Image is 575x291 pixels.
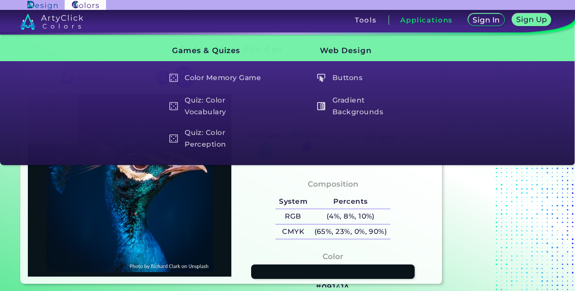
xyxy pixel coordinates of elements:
[169,102,178,111] img: icon_game_white.svg
[317,102,326,111] img: icon_gradient_white.svg
[169,134,178,143] img: icon_game_white.svg
[275,209,310,224] h5: RGB
[275,224,310,239] h5: CMYK
[472,16,500,24] h5: Sign In
[164,126,270,152] a: Quiz: Color Perception
[32,98,227,272] img: img_pavlin.jpg
[157,40,270,62] h3: Games & Quizes
[311,209,390,224] h5: (4%, 8%, 10%)
[311,224,390,239] h5: (65%, 23%, 0%, 90%)
[164,94,270,119] a: Quiz: Color Vocabulary
[20,13,84,30] img: logo_artyclick_colors_white.svg
[313,69,417,86] h5: Buttons
[165,126,270,152] h5: Quiz: Color Perception
[312,94,418,119] a: Gradient Backgrounds
[165,94,270,119] h5: Quiz: Color Vocabulary
[169,74,178,82] img: icon_game_white.svg
[308,178,358,191] h4: Composition
[312,69,418,86] a: Buttons
[515,16,548,23] h5: Sign Up
[313,94,417,119] h5: Gradient Backgrounds
[311,194,390,209] h5: Percents
[165,69,270,86] h5: Color Memory Game
[467,13,506,27] a: Sign In
[27,1,57,9] img: ArtyClick Design logo
[164,69,270,86] a: Color Memory Game
[317,74,326,82] img: icon_click_button_white.svg
[275,194,310,209] h5: System
[305,40,418,62] h3: Web Design
[511,13,552,27] a: Sign Up
[323,250,343,263] h4: Color
[355,17,377,23] h3: Tools
[400,17,453,23] h3: Applications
